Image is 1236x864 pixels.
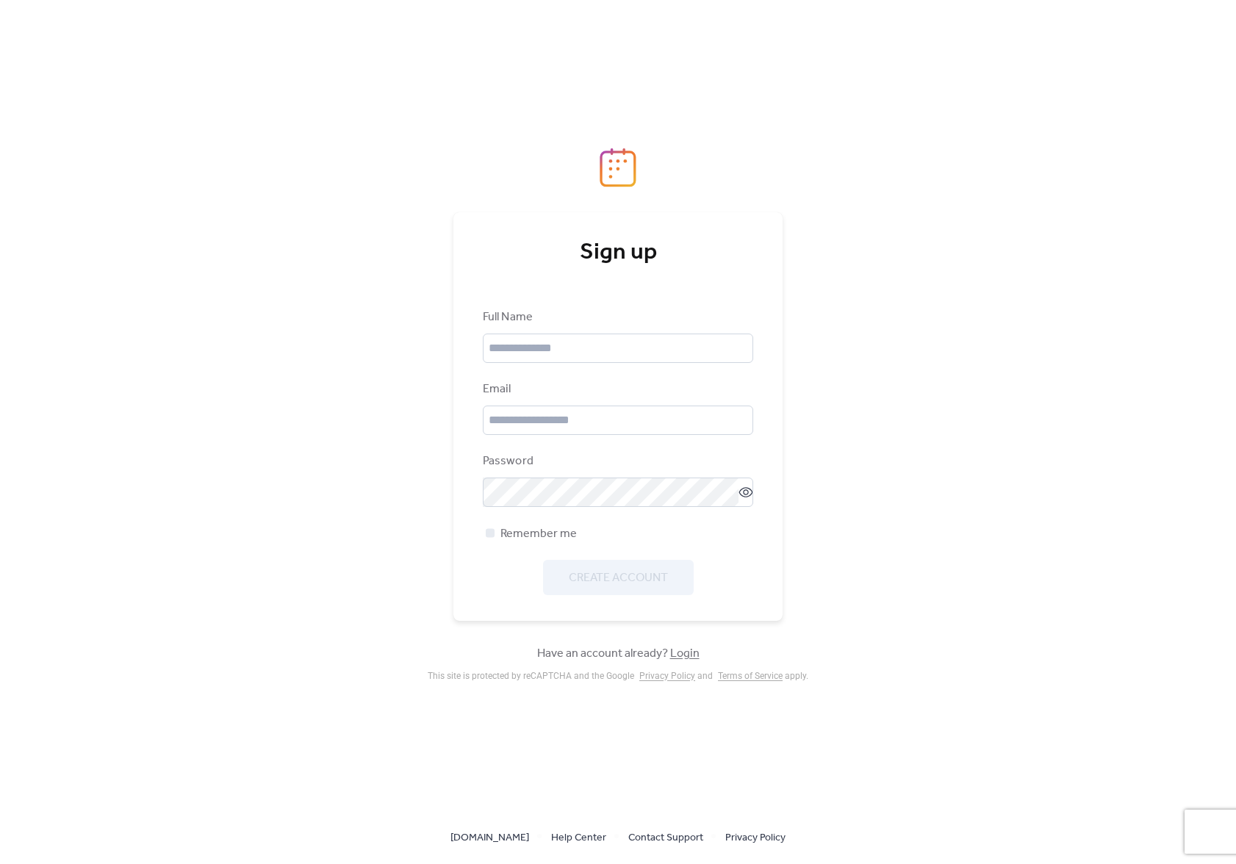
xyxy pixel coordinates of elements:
[483,238,753,267] div: Sign up
[450,828,529,846] a: [DOMAIN_NAME]
[551,828,606,846] a: Help Center
[551,829,606,847] span: Help Center
[483,309,750,326] div: Full Name
[428,671,808,681] div: This site is protected by reCAPTCHA and the Google and apply .
[600,148,636,187] img: logo
[628,829,703,847] span: Contact Support
[725,829,786,847] span: Privacy Policy
[725,828,786,846] a: Privacy Policy
[670,642,700,665] a: Login
[537,645,700,663] span: Have an account already?
[628,828,703,846] a: Contact Support
[500,525,577,543] span: Remember me
[718,671,783,681] a: Terms of Service
[483,453,750,470] div: Password
[450,829,529,847] span: [DOMAIN_NAME]
[639,671,695,681] a: Privacy Policy
[483,381,750,398] div: Email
